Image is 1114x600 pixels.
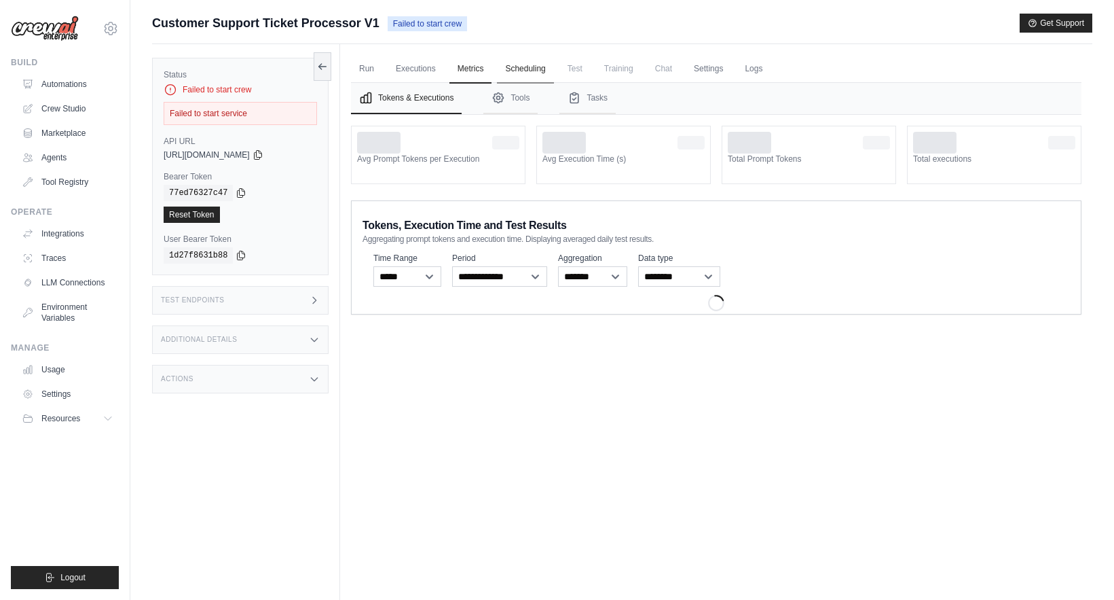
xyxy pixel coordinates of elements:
button: Tools [483,83,538,114]
a: Tool Registry [16,171,119,193]
span: Resources [41,413,80,424]
h3: Test Endpoints [161,296,225,304]
img: Logo [11,16,79,41]
a: Executions [388,55,444,84]
a: Settings [686,55,731,84]
button: Logout [11,566,119,589]
a: Logs [737,55,770,84]
span: Test [559,55,591,82]
label: Time Range [373,253,441,264]
span: Failed to start crew [388,16,467,31]
span: Chat is not available until the deployment is complete [647,55,680,82]
label: Status [164,69,317,80]
label: Data type [638,253,720,264]
a: Automations [16,73,119,95]
div: Operate [11,207,119,217]
code: 1d27f8631b88 [164,247,233,264]
a: Settings [16,383,119,405]
a: Usage [16,359,119,381]
a: Metrics [449,55,492,84]
span: [URL][DOMAIN_NAME] [164,149,250,160]
dt: Total executions [913,154,1075,164]
dt: Avg Prompt Tokens per Execution [357,154,519,164]
label: Bearer Token [164,171,317,182]
label: API URL [164,136,317,147]
code: 77ed76327c47 [164,185,233,201]
button: Get Support [1020,14,1092,33]
a: LLM Connections [16,272,119,294]
nav: Tabs [351,83,1081,114]
a: Run [351,55,382,84]
label: User Bearer Token [164,234,317,245]
span: Logout [60,572,86,583]
label: Period [452,253,547,264]
h3: Additional Details [161,336,237,344]
dt: Avg Execution Time (s) [542,154,705,164]
a: Integrations [16,223,119,245]
button: Tasks [559,83,616,114]
a: Traces [16,247,119,269]
a: Scheduling [497,55,553,84]
a: Agents [16,147,119,169]
div: Failed to start crew [164,83,317,96]
label: Aggregation [558,253,627,264]
dt: Total Prompt Tokens [728,154,890,164]
h3: Actions [161,375,193,383]
div: Failed to start service [164,102,317,125]
div: Build [11,57,119,68]
button: Tokens & Executions [351,83,462,114]
a: Environment Variables [16,296,119,329]
a: Reset Token [164,207,220,223]
button: Resources [16,408,119,429]
span: Tokens, Execution Time and Test Results [363,217,567,234]
span: Customer Support Ticket Processor V1 [152,14,379,33]
span: Training is not available until the deployment is complete [596,55,642,82]
div: Manage [11,342,119,353]
a: Marketplace [16,122,119,144]
a: Crew Studio [16,98,119,120]
span: Aggregating prompt tokens and execution time. Displaying averaged daily test results. [363,234,654,245]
